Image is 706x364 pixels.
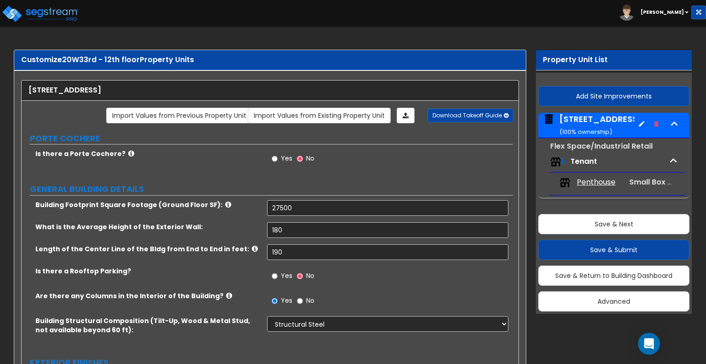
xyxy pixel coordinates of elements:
[543,113,555,125] img: building.svg
[35,244,260,254] label: Length of the Center Line of the Bldg from End to End in feet:
[106,108,252,123] a: Import the dynamic attribute values from previous properties.
[28,85,512,96] div: [STREET_ADDRESS]
[272,296,278,306] input: Yes
[225,201,231,208] i: click for more info!
[570,156,597,167] span: Tenant
[561,156,564,167] span: 1
[297,271,303,281] input: No
[306,296,314,305] span: No
[30,183,513,195] label: GENERAL BUILDING DETAILS
[272,271,278,281] input: Yes
[248,108,391,123] a: Import the dynamic attribute values from existing properties.
[550,141,653,151] small: Flex Space/Industrial Retail
[559,177,570,188] img: tenants.png
[297,154,303,164] input: No
[641,9,684,16] b: [PERSON_NAME]
[577,177,615,188] span: Penthouse
[297,296,303,306] input: No
[62,54,140,65] span: 20W33rd - 12th floor
[281,154,292,163] span: Yes
[538,291,689,312] button: Advanced
[543,113,634,137] span: 20 W 33rd Street
[538,86,689,106] button: Add Site Improvements
[538,240,689,260] button: Save & Submit
[30,133,513,144] label: PORTE COCHERE
[35,266,260,276] label: Is there a Rooftop Parking?
[35,149,260,158] label: Is there a Porte Cochere?
[272,154,278,164] input: Yes
[1,5,80,23] img: logo_pro_r.png
[21,55,519,65] div: Customize Property Units
[433,111,502,119] span: Download Takeoff Guide
[638,333,660,355] div: Open Intercom Messenger
[538,266,689,286] button: Save & Return to Building Dashboard
[35,291,260,300] label: Are there any Columns in the Interior of the Building?
[35,222,260,231] label: What is the Average Height of the Exterior Wall:
[397,108,415,123] a: Import the dynamic attributes value through Excel sheet
[226,292,232,299] i: click for more info!
[619,5,635,21] img: avatar.png
[35,316,260,335] label: Building Structural Composition (Tilt-Up, Wood & Metal Stud, not available beyond 60 ft):
[35,200,260,209] label: Building Footprint Square Footage (Ground Floor SF):
[306,154,314,163] span: No
[550,156,561,168] img: tenants.png
[128,150,134,157] i: click for more info!
[543,55,685,65] div: Property Unit List
[427,109,513,122] button: Download Takeoff Guide
[281,271,292,280] span: Yes
[306,271,314,280] span: No
[252,245,258,252] i: click for more info!
[559,127,612,136] small: ( 100 % ownership)
[281,296,292,305] span: Yes
[538,214,689,234] button: Save & Next
[559,113,642,137] div: [STREET_ADDRESS]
